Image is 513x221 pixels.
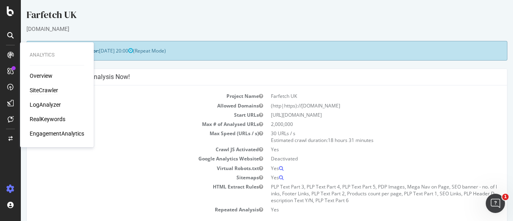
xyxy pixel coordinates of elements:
div: Farfetch UK [6,8,487,25]
span: 1 [502,194,509,200]
a: SiteCrawler [30,86,58,94]
a: EngagementAnalytics [30,130,84,138]
td: Max Speed (URLs / s) [12,129,246,145]
div: Analytics [30,52,84,59]
td: Google Analytics Website [12,154,246,163]
span: [DATE] 20:00 [78,47,112,54]
td: Start URLs [12,110,246,120]
td: Yes [246,164,480,173]
a: RealKeywords [30,115,65,123]
td: 2,000,000 [246,120,480,129]
div: (Repeat Mode) [6,41,487,61]
strong: Next Launch Scheduled for: [12,47,78,54]
iframe: Intercom live chat [486,194,505,213]
td: 30 URLs / s Estimated crawl duration: [246,129,480,145]
td: Max # of Analysed URLs [12,120,246,129]
td: HTML Extract Rules [12,182,246,205]
td: Yes [246,173,480,182]
td: Deactivated [246,154,480,163]
td: Virtual Robots.txt [12,164,246,173]
td: Crawl JS Activated [12,145,246,154]
a: Overview [30,72,53,80]
td: Repeated Analysis [12,205,246,214]
span: 18 hours 31 minutes [307,137,353,144]
div: [DOMAIN_NAME] [6,25,487,33]
td: [URL][DOMAIN_NAME] [246,110,480,120]
td: PLP Text Part 3, PLP Text Part 4, PLP Text Part 5, PDP Images, Mega Nav on Page, SEO banner - no.... [246,182,480,205]
td: Yes [246,145,480,154]
td: Yes [246,205,480,214]
td: Project Name [12,91,246,101]
td: (http|https)://[DOMAIN_NAME] [246,101,480,110]
td: Farfetch UK [246,91,480,101]
h4: Configure your New Analysis Now! [12,73,480,81]
a: LogAnalyzer [30,101,61,109]
td: Sitemaps [12,173,246,182]
td: Allowed Domains [12,101,246,110]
